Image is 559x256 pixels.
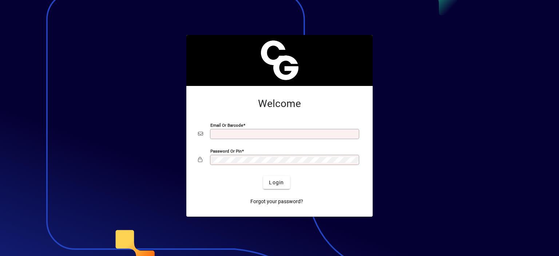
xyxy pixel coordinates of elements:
[263,176,290,189] button: Login
[198,98,361,110] h2: Welcome
[250,198,303,205] span: Forgot your password?
[210,149,242,154] mat-label: Password or Pin
[210,123,243,128] mat-label: Email or Barcode
[247,195,306,208] a: Forgot your password?
[269,179,284,186] span: Login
